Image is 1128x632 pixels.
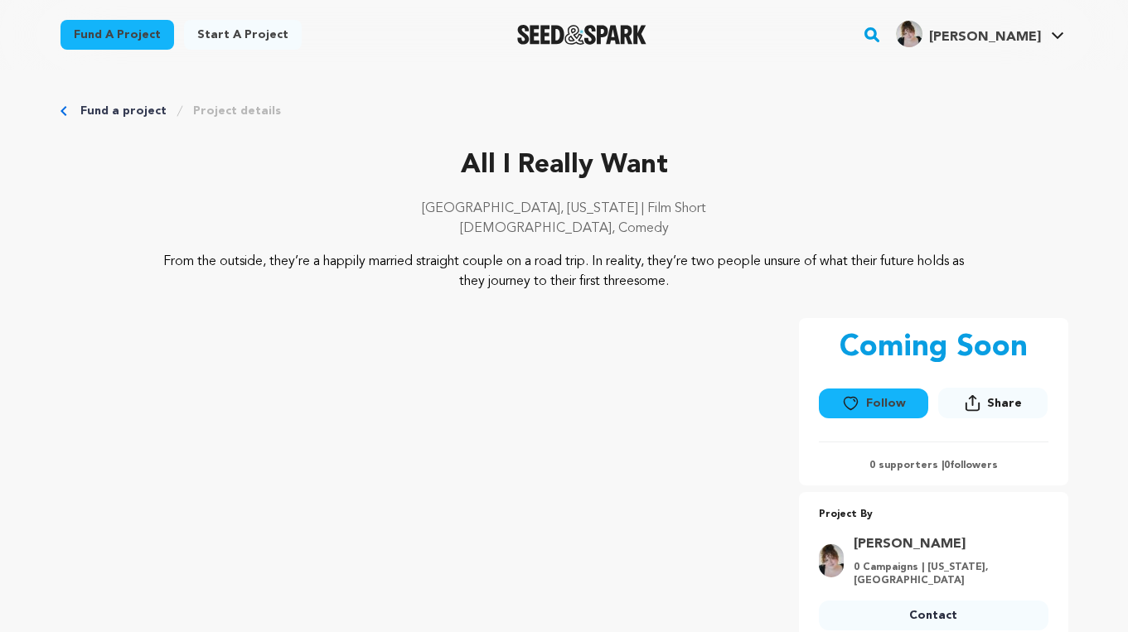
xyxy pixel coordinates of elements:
a: Goto Katya Kaminsky profile [854,534,1038,554]
span: [PERSON_NAME] [929,31,1041,44]
a: Start a project [184,20,302,50]
span: Share [987,395,1022,412]
p: [DEMOGRAPHIC_DATA], Comedy [61,219,1068,239]
img: d1c5c6e43098ef0c.jpg [896,21,922,47]
a: Fund a project [61,20,174,50]
div: Breadcrumb [61,103,1068,119]
button: Follow [819,388,928,418]
span: Share [938,388,1048,425]
a: Seed&Spark Homepage [517,25,647,45]
p: All I Really Want [61,146,1068,186]
p: 0 supporters | followers [819,459,1048,472]
span: Katya K.'s Profile [893,17,1067,52]
button: Share [938,388,1048,418]
p: From the outside, they’re a happily married straight couple on a road trip. In reality, they’re t... [161,252,967,292]
img: d1c5c6e43098ef0c.jpg [819,544,844,577]
a: Fund a project [80,103,167,119]
p: 0 Campaigns | [US_STATE], [GEOGRAPHIC_DATA] [854,561,1038,587]
a: Katya K.'s Profile [893,17,1067,47]
span: 0 [944,461,950,470]
p: Project By [819,505,1048,524]
a: Contact [819,601,1048,630]
p: Coming Soon [840,331,1028,364]
div: Katya K.'s Profile [896,21,1041,47]
p: [GEOGRAPHIC_DATA], [US_STATE] | Film Short [61,199,1068,219]
a: Project details [193,103,281,119]
img: Seed&Spark Logo Dark Mode [517,25,647,45]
